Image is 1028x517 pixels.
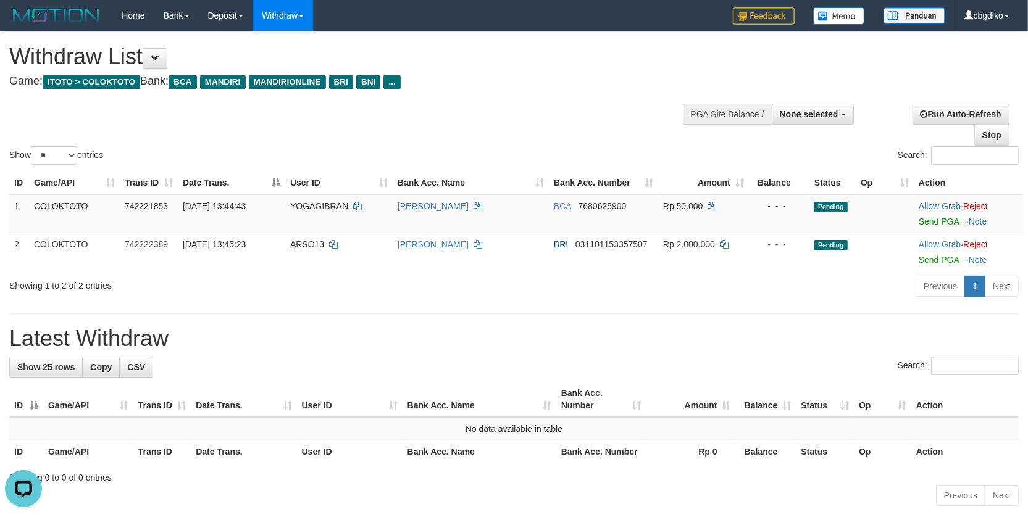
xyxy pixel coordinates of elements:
[29,172,120,194] th: Game/API: activate to sort column ascending
[663,239,715,249] span: Rp 2.000.000
[974,125,1009,146] a: Stop
[780,109,838,119] span: None selected
[898,357,1019,375] label: Search:
[749,172,809,194] th: Balance
[754,200,804,212] div: - - -
[29,233,120,271] td: COLOKTOTO
[29,194,120,233] td: COLOKTOTO
[911,440,1019,463] th: Action
[356,75,380,89] span: BNI
[913,104,1009,125] a: Run Auto-Refresh
[9,233,29,271] td: 2
[796,382,855,417] th: Status: activate to sort column ascending
[683,104,772,125] div: PGA Site Balance /
[809,172,856,194] th: Status
[985,485,1019,506] a: Next
[575,239,648,249] span: Copy 031101153357507 to clipboard
[119,357,153,378] a: CSV
[169,75,196,89] span: BCA
[398,201,469,211] a: [PERSON_NAME]
[191,440,296,463] th: Date Trans.
[916,276,965,297] a: Previous
[9,6,103,25] img: MOTION_logo.png
[249,75,326,89] span: MANDIRIONLINE
[290,239,324,249] span: ARSO13
[43,382,133,417] th: Game/API: activate to sort column ascending
[919,239,961,249] a: Allow Grab
[9,382,43,417] th: ID: activate to sort column descending
[549,172,658,194] th: Bank Acc. Number: activate to sort column ascending
[133,440,191,463] th: Trans ID
[914,194,1023,233] td: ·
[554,239,568,249] span: BRI
[9,172,29,194] th: ID
[985,276,1019,297] a: Next
[733,7,795,25] img: Feedback.jpg
[884,7,945,24] img: panduan.png
[663,201,703,211] span: Rp 50.000
[297,440,403,463] th: User ID
[914,233,1023,271] td: ·
[556,440,646,463] th: Bank Acc. Number
[919,201,963,211] span: ·
[9,194,29,233] td: 1
[5,5,42,42] button: Open LiveChat chat widget
[814,202,848,212] span: Pending
[9,466,1019,484] div: Showing 0 to 0 of 0 entries
[200,75,246,89] span: MANDIRI
[120,172,178,194] th: Trans ID: activate to sort column ascending
[813,7,865,25] img: Button%20Memo.svg
[297,382,403,417] th: User ID: activate to sort column ascending
[9,275,419,292] div: Showing 1 to 2 of 2 entries
[556,382,646,417] th: Bank Acc. Number: activate to sort column ascending
[383,75,400,89] span: ...
[82,357,120,378] a: Copy
[9,75,673,88] h4: Game: Bank:
[658,172,749,194] th: Amount: activate to sort column ascending
[43,75,140,89] span: ITOTO > COLOKTOTO
[9,44,673,69] h1: Withdraw List
[963,239,988,249] a: Reject
[796,440,855,463] th: Status
[183,201,246,211] span: [DATE] 13:44:43
[31,146,77,165] select: Showentries
[9,417,1019,440] td: No data available in table
[736,440,796,463] th: Balance
[329,75,353,89] span: BRI
[919,201,961,211] a: Allow Grab
[898,146,1019,165] label: Search:
[919,239,963,249] span: ·
[736,382,796,417] th: Balance: activate to sort column ascending
[919,217,959,226] a: Send PGA
[911,382,1019,417] th: Action
[914,172,1023,194] th: Action
[646,440,735,463] th: Rp 0
[285,172,393,194] th: User ID: activate to sort column ascending
[9,440,43,463] th: ID
[125,201,168,211] span: 742221853
[9,357,83,378] a: Show 25 rows
[969,217,987,226] a: Note
[936,485,985,506] a: Previous
[856,172,914,194] th: Op: activate to sort column ascending
[814,240,848,250] span: Pending
[403,382,556,417] th: Bank Acc. Name: activate to sort column ascending
[964,276,985,297] a: 1
[9,146,103,165] label: Show entries
[963,201,988,211] a: Reject
[90,362,112,372] span: Copy
[290,201,348,211] span: YOGAGIBRAN
[854,382,911,417] th: Op: activate to sort column ascending
[931,357,1019,375] input: Search:
[554,201,571,211] span: BCA
[398,239,469,249] a: [PERSON_NAME]
[772,104,854,125] button: None selected
[17,362,75,372] span: Show 25 rows
[579,201,627,211] span: Copy 7680625900 to clipboard
[43,440,133,463] th: Game/API
[127,362,145,372] span: CSV
[403,440,556,463] th: Bank Acc. Name
[178,172,285,194] th: Date Trans.: activate to sort column descending
[125,239,168,249] span: 742222389
[919,255,959,265] a: Send PGA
